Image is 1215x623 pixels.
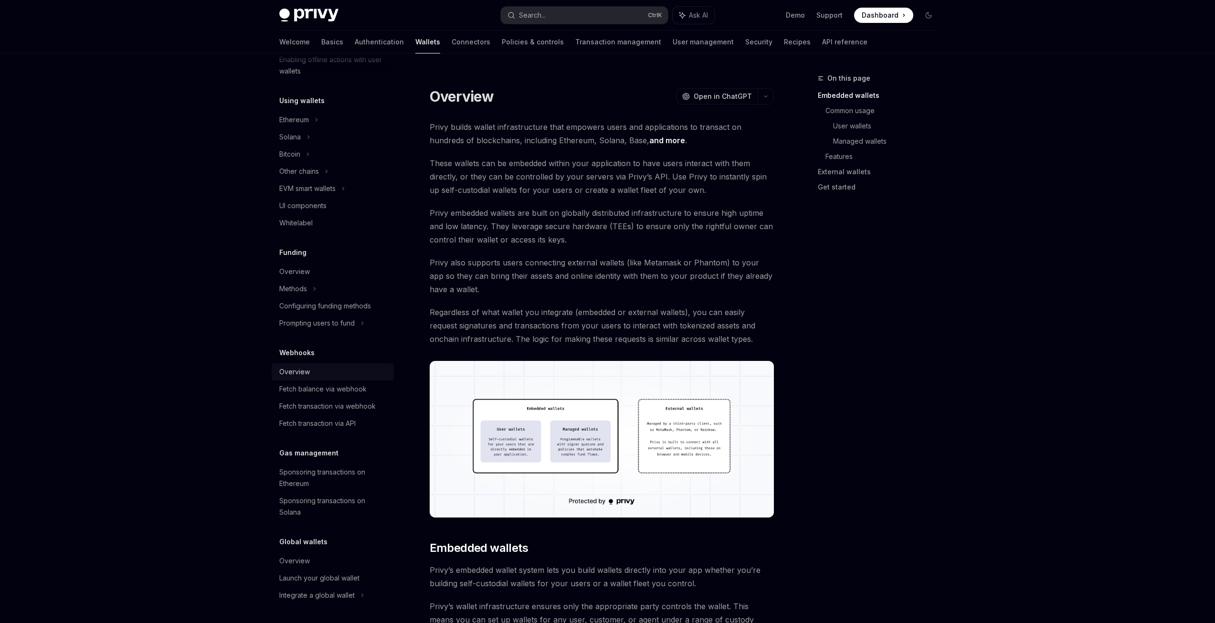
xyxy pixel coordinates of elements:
span: On this page [827,73,870,84]
div: UI components [279,200,327,211]
div: Overview [279,555,310,567]
span: These wallets can be embedded within your application to have users interact with them directly, ... [430,157,774,197]
div: EVM smart wallets [279,183,336,194]
button: Search...CtrlK [501,7,668,24]
div: Search... [519,10,546,21]
h1: Overview [430,88,494,105]
a: Basics [321,31,343,53]
div: Fetch balance via webhook [279,383,367,395]
div: Fetch transaction via API [279,418,356,429]
div: Fetch transaction via webhook [279,401,376,412]
a: and more [649,136,685,146]
a: Transaction management [575,31,661,53]
a: External wallets [818,164,944,180]
span: Embedded wallets [430,540,528,556]
a: Sponsoring transactions on Ethereum [272,464,394,492]
a: Embedded wallets [818,88,944,103]
a: Policies & controls [502,31,564,53]
span: Privy embedded wallets are built on globally distributed infrastructure to ensure high uptime and... [430,206,774,246]
a: User wallets [833,118,944,134]
a: Fetch transaction via webhook [272,398,394,415]
a: Overview [272,363,394,380]
h5: Webhooks [279,347,315,359]
span: Ask AI [689,11,708,20]
img: dark logo [279,9,338,22]
span: Privy builds wallet infrastructure that empowers users and applications to transact on hundreds o... [430,120,774,147]
a: API reference [822,31,867,53]
h5: Global wallets [279,536,328,548]
button: Open in ChatGPT [676,88,758,105]
span: Privy’s embedded wallet system lets you build wallets directly into your app whether you’re build... [430,563,774,590]
span: Dashboard [862,11,898,20]
a: Sponsoring transactions on Solana [272,492,394,521]
div: Whitelabel [279,217,313,229]
a: Connectors [452,31,490,53]
button: Toggle dark mode [921,8,936,23]
a: UI components [272,197,394,214]
div: Configuring funding methods [279,300,371,312]
a: Demo [786,11,805,20]
div: Ethereum [279,114,309,126]
div: Overview [279,266,310,277]
a: Common usage [825,103,944,118]
span: Open in ChatGPT [694,92,752,101]
a: Recipes [784,31,811,53]
span: Privy also supports users connecting external wallets (like Metamask or Phantom) to your app so t... [430,256,774,296]
div: Sponsoring transactions on Ethereum [279,466,388,489]
h5: Using wallets [279,95,325,106]
div: Solana [279,131,301,143]
div: Integrate a global wallet [279,590,355,601]
span: Ctrl K [648,11,662,19]
h5: Funding [279,247,306,258]
a: Authentication [355,31,404,53]
a: Wallets [415,31,440,53]
div: Overview [279,366,310,378]
div: Launch your global wallet [279,572,359,584]
a: Support [816,11,843,20]
h5: Gas management [279,447,338,459]
a: Launch your global wallet [272,570,394,587]
a: Get started [818,180,944,195]
a: Security [745,31,772,53]
a: Managed wallets [833,134,944,149]
span: Regardless of what wallet you integrate (embedded or external wallets), you can easily request si... [430,306,774,346]
a: Overview [272,552,394,570]
a: Configuring funding methods [272,297,394,315]
a: Fetch transaction via API [272,415,394,432]
a: Dashboard [854,8,913,23]
a: Whitelabel [272,214,394,232]
a: Fetch balance via webhook [272,380,394,398]
img: images/walletoverview.png [430,361,774,517]
div: Prompting users to fund [279,317,355,329]
div: Methods [279,283,307,295]
a: Features [825,149,944,164]
div: Other chains [279,166,319,177]
a: Welcome [279,31,310,53]
a: Overview [272,263,394,280]
div: Sponsoring transactions on Solana [279,495,388,518]
a: User management [673,31,734,53]
div: Bitcoin [279,148,300,160]
button: Ask AI [673,7,715,24]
